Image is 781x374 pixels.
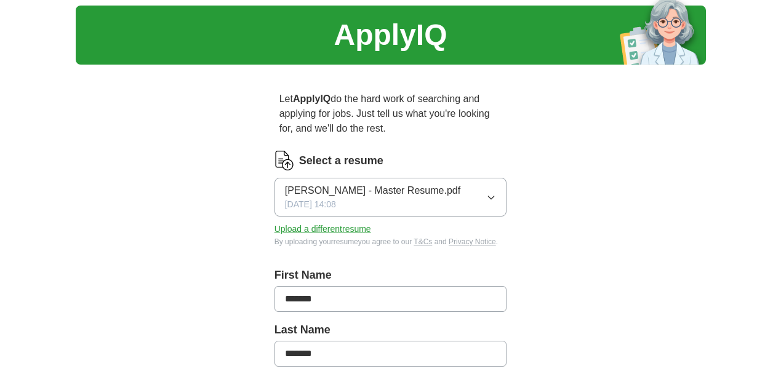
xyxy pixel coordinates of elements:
div: By uploading your resume you agree to our and . [274,236,507,247]
a: Privacy Notice [449,237,496,246]
strong: ApplyIQ [293,94,330,104]
img: CV Icon [274,151,294,170]
label: First Name [274,267,507,284]
span: [PERSON_NAME] - Master Resume.pdf [285,183,460,198]
a: T&Cs [414,237,432,246]
h1: ApplyIQ [334,13,447,57]
button: [PERSON_NAME] - Master Resume.pdf[DATE] 14:08 [274,178,507,217]
p: Let do the hard work of searching and applying for jobs. Just tell us what you're looking for, an... [274,87,507,141]
span: [DATE] 14:08 [285,198,336,211]
button: Upload a differentresume [274,223,371,236]
label: Last Name [274,322,507,338]
label: Select a resume [299,153,383,169]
